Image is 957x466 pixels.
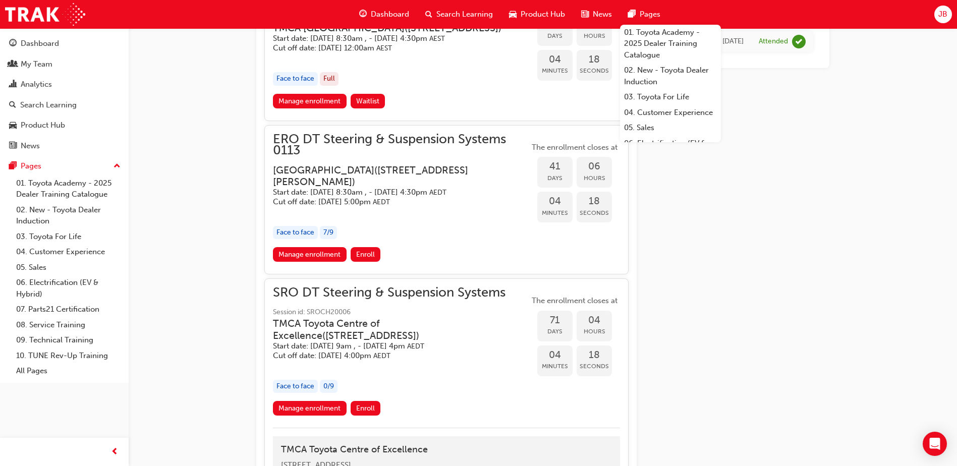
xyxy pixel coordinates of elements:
[9,162,17,171] span: pages-icon
[9,121,17,130] span: car-icon
[320,380,337,393] div: 0 / 9
[273,72,318,86] div: Face to face
[620,25,721,63] a: 01. Toyota Academy - 2025 Dealer Training Catalogue
[12,348,125,364] a: 10. TUNE Rev-Up Training
[620,4,668,25] a: pages-iconPages
[371,9,409,20] span: Dashboard
[537,161,573,172] span: 41
[537,196,573,207] span: 04
[273,226,318,240] div: Face to face
[273,287,529,299] span: SRO DT Steering & Suspension Systems
[21,38,59,49] div: Dashboard
[501,4,573,25] a: car-iconProduct Hub
[9,60,17,69] span: people-icon
[934,6,952,23] button: JB
[577,54,612,66] span: 18
[273,188,513,197] h5: Start date: [DATE] 8:30am , - [DATE] 4:30pm
[351,401,381,416] button: Enroll
[273,134,529,156] span: ERO DT Steering & Suspension Systems 0113
[12,332,125,348] a: 09. Technical Training
[12,260,125,275] a: 05. Sales
[12,229,125,245] a: 03. Toyota For Life
[577,65,612,77] span: Seconds
[577,196,612,207] span: 18
[9,39,17,48] span: guage-icon
[273,197,513,207] h5: Cut off date: [DATE] 5:00pm
[273,94,347,108] a: Manage enrollment
[20,99,77,111] div: Search Learning
[273,351,513,361] h5: Cut off date: [DATE] 4:00pm
[509,8,517,21] span: car-icon
[111,446,119,458] span: prev-icon
[12,363,125,379] a: All Pages
[792,35,806,48] span: learningRecordVerb_ATTEND-icon
[273,380,318,393] div: Face to face
[9,101,16,110] span: search-icon
[620,136,721,162] a: 06. Electrification (EV & Hybrid)
[281,444,612,455] h4: TMCA Toyota Centre of Excellence
[376,44,392,52] span: Australian Eastern Standard Time AEST
[529,142,620,153] span: The enrollment closes at
[273,43,501,53] h5: Cut off date: [DATE] 12:00am
[114,160,121,173] span: up-icon
[628,8,636,21] span: pages-icon
[537,65,573,77] span: Minutes
[417,4,501,25] a: search-iconSearch Learning
[4,55,125,74] a: My Team
[320,72,339,86] div: Full
[640,9,660,20] span: Pages
[620,63,721,89] a: 02. New - Toyota Dealer Induction
[356,250,375,259] span: Enroll
[620,89,721,105] a: 03. Toyota For Life
[12,275,125,302] a: 06. Electrification (EV & Hybrid)
[273,401,347,416] a: Manage enrollment
[4,157,125,176] button: Pages
[12,202,125,229] a: 02. New - Toyota Dealer Induction
[759,37,788,46] div: Attended
[351,94,385,108] button: Waitlist
[273,247,347,262] a: Manage enrollment
[273,34,501,43] h5: Start date: [DATE] 8:30am , - [DATE] 4:30pm
[12,317,125,333] a: 08. Service Training
[21,120,65,131] div: Product Hub
[373,198,390,206] span: Australian Eastern Daylight Time AEDT
[521,9,565,20] span: Product Hub
[620,120,721,136] a: 05. Sales
[537,207,573,219] span: Minutes
[351,247,381,262] button: Enroll
[21,140,40,152] div: News
[5,3,85,26] img: Trak
[577,349,612,361] span: 18
[4,137,125,155] a: News
[273,134,620,266] button: ERO DT Steering & Suspension Systems 0113[GEOGRAPHIC_DATA]([STREET_ADDRESS][PERSON_NAME])Start da...
[429,34,445,43] span: Australian Eastern Standard Time AEST
[4,116,125,135] a: Product Hub
[537,349,573,361] span: 04
[529,295,620,307] span: The enrollment closes at
[577,361,612,372] span: Seconds
[577,315,612,326] span: 04
[577,207,612,219] span: Seconds
[273,307,529,318] span: Session id: SROCH20006
[407,342,424,351] span: Australian Eastern Daylight Time AEDT
[537,30,573,42] span: Days
[359,8,367,21] span: guage-icon
[577,172,612,184] span: Hours
[356,97,379,105] span: Waitlist
[9,142,17,151] span: news-icon
[351,4,417,25] a: guage-iconDashboard
[577,30,612,42] span: Hours
[429,188,446,197] span: Australian Eastern Daylight Time AEDT
[573,4,620,25] a: news-iconNews
[12,176,125,202] a: 01. Toyota Academy - 2025 Dealer Training Catalogue
[4,34,125,53] a: Dashboard
[4,96,125,114] a: Search Learning
[356,404,375,413] span: Enroll
[12,244,125,260] a: 04. Customer Experience
[620,105,721,121] a: 04. Customer Experience
[537,315,573,326] span: 71
[577,326,612,337] span: Hours
[373,352,390,360] span: Australian Eastern Daylight Time AEDT
[577,161,612,172] span: 06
